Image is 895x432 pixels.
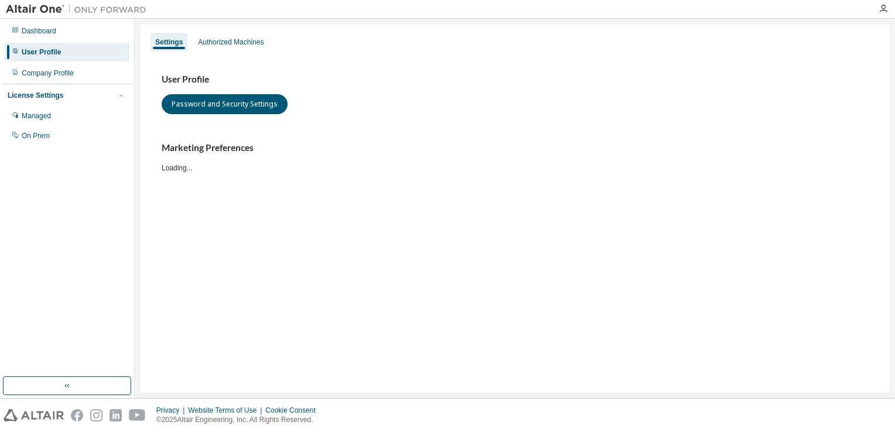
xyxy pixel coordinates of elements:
[155,37,183,47] div: Settings
[162,142,868,172] div: Loading...
[22,26,56,36] div: Dashboard
[90,409,103,421] img: instagram.svg
[162,94,288,114] button: Password and Security Settings
[198,37,264,47] div: Authorized Machines
[162,142,868,154] h3: Marketing Preferences
[188,406,265,415] div: Website Terms of Use
[22,111,51,121] div: Managed
[156,406,188,415] div: Privacy
[8,91,63,100] div: License Settings
[156,415,323,425] p: © 2025 Altair Engineering, Inc. All Rights Reserved.
[22,47,61,57] div: User Profile
[110,409,122,421] img: linkedin.svg
[71,409,83,421] img: facebook.svg
[265,406,322,415] div: Cookie Consent
[162,74,868,85] h3: User Profile
[22,131,50,140] div: On Prem
[6,4,152,15] img: Altair One
[129,409,146,421] img: youtube.svg
[4,409,64,421] img: altair_logo.svg
[22,68,74,78] div: Company Profile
